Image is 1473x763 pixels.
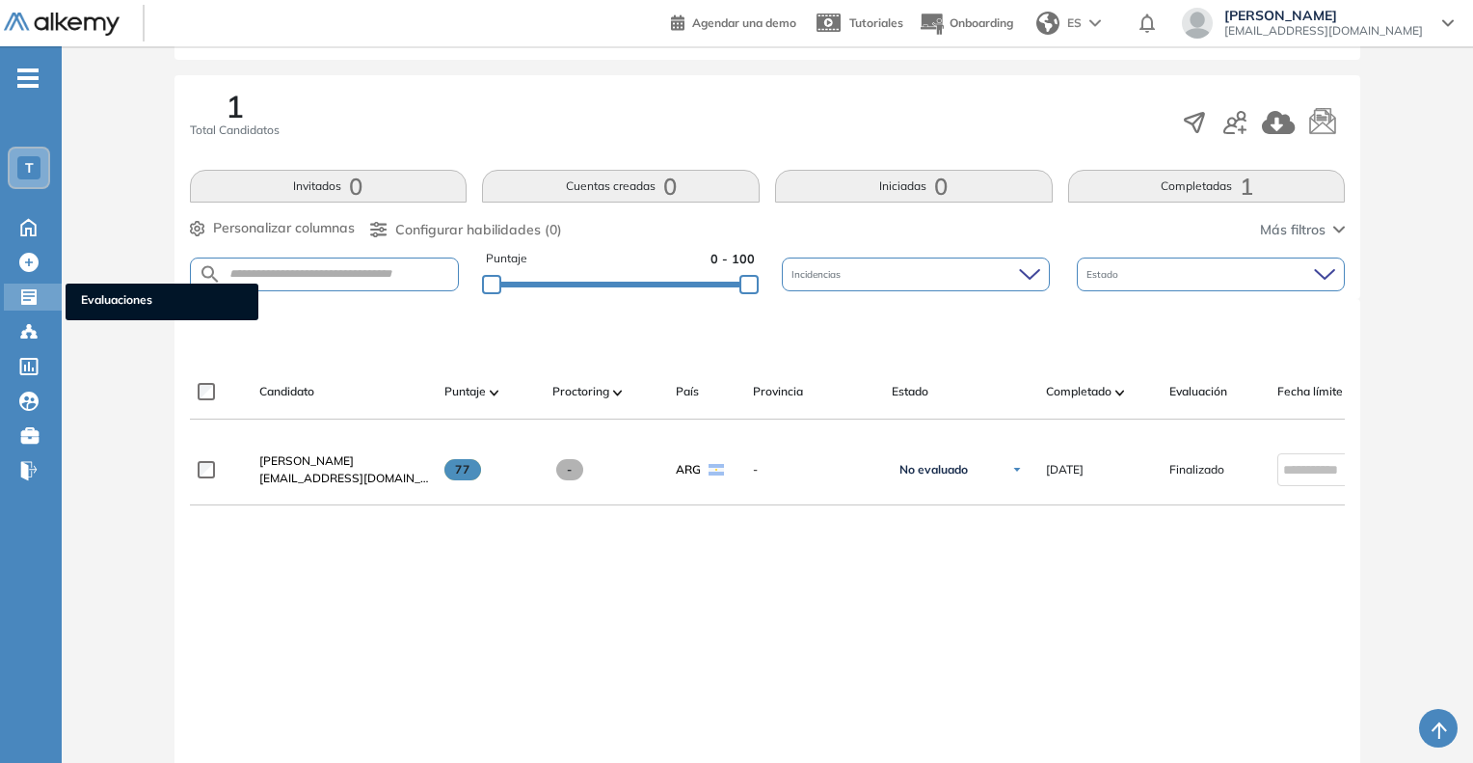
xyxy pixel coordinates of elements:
[775,170,1053,203] button: Iniciadas0
[199,262,222,286] img: SEARCH_ALT
[1036,12,1059,35] img: world
[1046,461,1084,478] span: [DATE]
[190,170,468,203] button: Invitados0
[676,461,701,478] span: ARG
[490,390,499,395] img: [missing "en.ARROW_ALT" translation]
[1077,258,1345,291] div: Estado
[190,218,355,238] button: Personalizar columnas
[849,15,903,30] span: Tutoriales
[753,383,803,400] span: Provincia
[1277,383,1343,400] span: Fecha límite
[17,76,39,80] i: -
[1260,220,1345,240] button: Más filtros
[486,250,527,268] span: Puntaje
[482,170,760,203] button: Cuentas creadas0
[1089,19,1101,27] img: arrow
[791,267,844,282] span: Incidencias
[213,218,355,238] span: Personalizar columnas
[710,250,755,268] span: 0 - 100
[259,453,354,468] span: [PERSON_NAME]
[692,15,796,30] span: Agendar una demo
[444,383,486,400] span: Puntaje
[1046,383,1111,400] span: Completado
[4,13,120,37] img: Logo
[1115,390,1125,395] img: [missing "en.ARROW_ALT" translation]
[25,160,34,176] span: T
[1169,461,1224,478] span: Finalizado
[1224,8,1423,23] span: [PERSON_NAME]
[81,291,243,313] span: Evaluaciones
[395,220,562,240] span: Configurar habilidades (0)
[1011,464,1023,476] img: Ícono de flecha
[444,459,482,480] span: 77
[892,383,928,400] span: Estado
[552,383,609,400] span: Proctoring
[782,258,1050,291] div: Incidencias
[1224,23,1423,39] span: [EMAIL_ADDRESS][DOMAIN_NAME]
[370,220,562,240] button: Configurar habilidades (0)
[1086,267,1122,282] span: Estado
[709,464,724,476] img: ARG
[671,10,796,33] a: Agendar una demo
[899,462,968,477] span: No evaluado
[1169,383,1227,400] span: Evaluación
[919,3,1013,44] button: Onboarding
[1260,220,1326,240] span: Más filtros
[226,91,244,122] span: 1
[1068,170,1346,203] button: Completadas1
[753,461,876,478] span: -
[950,15,1013,30] span: Onboarding
[259,452,429,470] a: [PERSON_NAME]
[556,459,584,480] span: -
[190,122,280,139] span: Total Candidatos
[613,390,623,395] img: [missing "en.ARROW_ALT" translation]
[1067,14,1082,32] span: ES
[259,470,429,487] span: [EMAIL_ADDRESS][DOMAIN_NAME]
[259,383,314,400] span: Candidato
[676,383,699,400] span: País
